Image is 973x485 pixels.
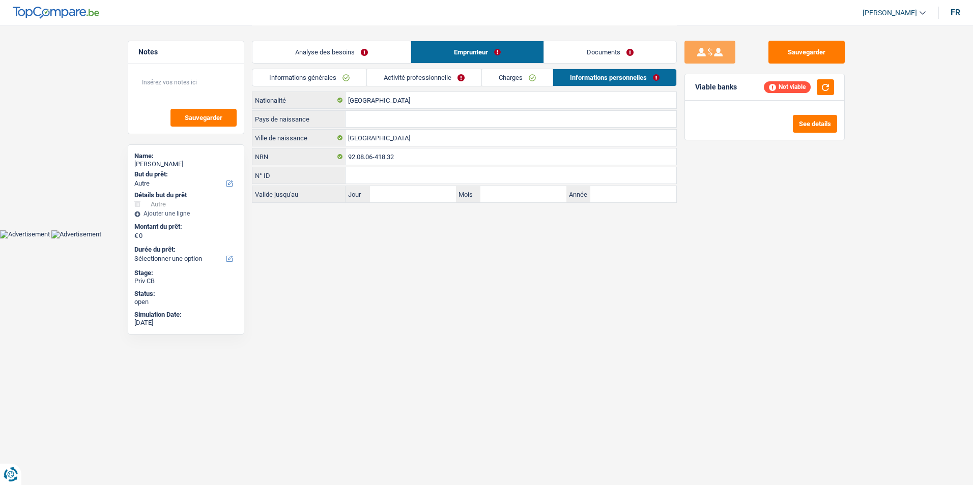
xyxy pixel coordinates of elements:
div: Name: [134,152,238,160]
div: Not viable [764,81,811,93]
label: Durée du prêt: [134,246,236,254]
label: Jour [346,186,370,202]
button: See details [793,115,837,133]
label: Ville de naissance [252,130,346,146]
label: Année [566,186,591,202]
div: Viable banks [695,83,737,92]
img: TopCompare Logo [13,7,99,19]
a: Charges [482,69,553,86]
input: JJ [370,186,456,202]
a: Informations générales [252,69,366,86]
label: Pays de naissance [252,111,346,127]
label: Valide jusqu'au [252,186,346,202]
label: Mois [456,186,480,202]
input: AAAA [590,186,676,202]
div: Priv CB [134,277,238,285]
div: Status: [134,290,238,298]
label: Montant du prêt: [134,223,236,231]
div: fr [951,8,960,17]
img: Advertisement [51,230,101,238]
button: Sauvegarder [170,109,237,127]
a: Analyse des besoins [252,41,411,63]
div: Stage: [134,269,238,277]
input: Belgique [346,92,676,108]
button: Sauvegarder [768,41,845,64]
input: Belgique [346,111,676,127]
label: Nationalité [252,92,346,108]
div: [DATE] [134,319,238,327]
div: [PERSON_NAME] [134,160,238,168]
div: Détails but du prêt [134,191,238,199]
label: N° ID [252,167,346,184]
a: Emprunteur [411,41,543,63]
label: NRN [252,148,346,165]
span: € [134,232,138,240]
span: [PERSON_NAME] [863,9,917,17]
input: 12.12.12-123.12 [346,148,676,165]
label: But du prêt: [134,170,236,178]
a: Informations personnelles [553,69,676,86]
input: 590-1234567-89 [346,167,676,184]
a: Activité professionnelle [367,69,481,86]
div: Simulation Date: [134,311,238,319]
a: Documents [544,41,676,63]
span: Sauvegarder [185,114,222,121]
a: [PERSON_NAME] [854,5,926,21]
div: Ajouter une ligne [134,210,238,217]
input: MM [480,186,566,202]
div: open [134,298,238,306]
h5: Notes [138,48,234,56]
